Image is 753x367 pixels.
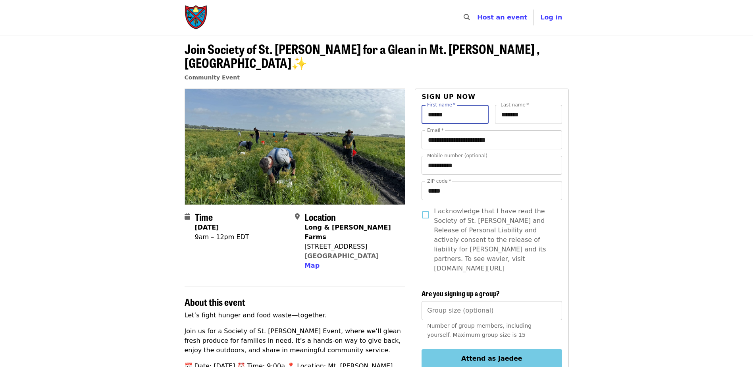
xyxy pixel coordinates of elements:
span: Join Society of St. [PERSON_NAME] for a Glean in Mt. [PERSON_NAME] , [GEOGRAPHIC_DATA]✨ [185,39,540,72]
input: First name [422,105,489,124]
a: Host an event [477,14,527,21]
span: Log in [540,14,562,21]
strong: Long & [PERSON_NAME] Farms [304,224,391,241]
img: Society of St. Andrew - Home [185,5,208,30]
input: ZIP code [422,181,562,200]
input: Mobile number (optional) [422,156,562,175]
span: I acknowledge that I have read the Society of St. [PERSON_NAME] and Release of Personal Liability... [434,207,555,273]
strong: [DATE] [195,224,219,231]
span: Are you signing up a group? [422,288,500,298]
span: Number of group members, including yourself. Maximum group size is 15 [427,323,532,338]
a: [GEOGRAPHIC_DATA] [304,252,379,260]
input: Email [422,130,562,149]
input: [object Object] [422,301,562,320]
i: calendar icon [185,213,190,220]
span: About this event [185,295,245,309]
label: First name [427,102,456,107]
span: Time [195,210,213,224]
img: Join Society of St. Andrew for a Glean in Mt. Dora , FL✨ organized by Society of St. Andrew [185,89,405,204]
label: Email [427,128,444,133]
span: Map [304,262,320,269]
input: Search [475,8,481,27]
i: search icon [464,14,470,21]
span: Sign up now [422,93,476,100]
span: Location [304,210,336,224]
p: Let’s fight hunger and food waste—together. [185,311,406,320]
i: map-marker-alt icon [295,213,300,220]
div: [STREET_ADDRESS] [304,242,399,251]
label: ZIP code [427,179,451,183]
label: Last name [501,102,529,107]
button: Log in [534,10,568,25]
p: Join us for a Society of St. [PERSON_NAME] Event, where we’ll glean fresh produce for families in... [185,326,406,355]
label: Mobile number (optional) [427,153,487,158]
div: 9am – 12pm EDT [195,232,249,242]
button: Map [304,261,320,270]
a: Community Event [185,74,240,81]
input: Last name [495,105,562,124]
